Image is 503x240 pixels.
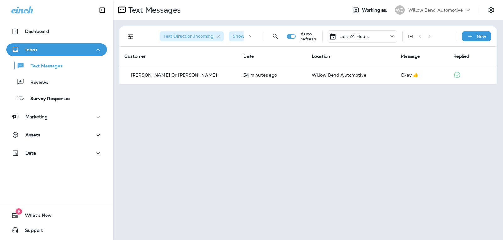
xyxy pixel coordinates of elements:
[6,147,107,159] button: Data
[124,53,146,59] span: Customer
[6,75,107,88] button: Reviews
[25,63,63,69] p: Text Messages
[131,72,217,77] p: [PERSON_NAME] Or [PERSON_NAME]
[6,224,107,237] button: Support
[163,33,213,39] span: Text Direction : Incoming
[401,53,420,59] span: Message
[126,5,181,15] p: Text Messages
[408,34,414,39] div: 1 - 1
[339,34,370,39] p: Last 24 Hours
[15,208,22,215] span: 9
[362,8,389,13] span: Working as:
[269,30,282,43] button: Search Messages
[25,132,40,137] p: Assets
[301,31,317,41] p: Auto refresh
[243,72,301,77] p: Sep 10, 2025 02:57 PM
[6,59,107,72] button: Text Messages
[229,31,319,41] div: Show Start/Stop/Unsubscribe:true
[408,8,463,13] p: Willow Bend Automotive
[25,151,36,156] p: Data
[477,34,486,39] p: New
[453,53,470,59] span: Replied
[124,30,137,43] button: Filters
[312,53,330,59] span: Location
[6,92,107,105] button: Survey Responses
[24,80,48,86] p: Reviews
[6,129,107,141] button: Assets
[243,53,254,59] span: Date
[6,209,107,221] button: 9What's New
[312,72,366,78] span: Willow Bend Automotive
[25,47,37,52] p: Inbox
[25,114,47,119] p: Marketing
[485,4,497,16] button: Settings
[395,5,405,15] div: WB
[401,72,443,77] div: Okay 👍
[19,228,43,235] span: Support
[24,96,70,102] p: Survey Responses
[6,25,107,38] button: Dashboard
[6,43,107,56] button: Inbox
[6,110,107,123] button: Marketing
[160,31,224,41] div: Text Direction:Incoming
[233,33,308,39] span: Show Start/Stop/Unsubscribe : true
[19,213,52,220] span: What's New
[25,29,49,34] p: Dashboard
[93,4,111,16] button: Collapse Sidebar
